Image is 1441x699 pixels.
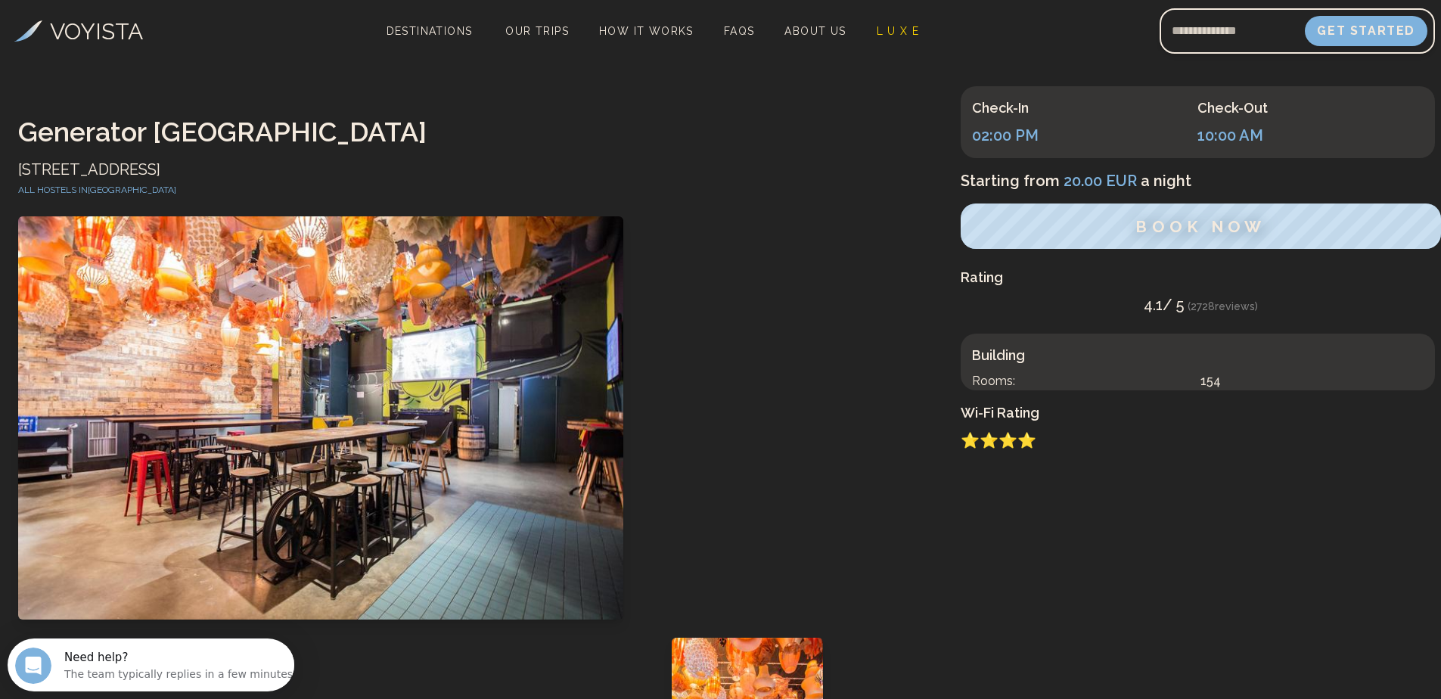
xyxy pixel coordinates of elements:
button: Get Started [1305,16,1427,46]
p: 10:00 AM [1197,125,1423,146]
div: Need help? [57,13,289,25]
a: Our Trips [499,20,575,42]
a: VOYISTA [14,14,143,48]
p: [STREET_ADDRESS] [18,159,943,180]
a: How It Works [593,20,700,42]
a: FAQs [718,20,761,42]
h3: Wi-Fi Rating [961,402,1441,424]
h4: Starting from a night [961,170,1441,191]
p: Check-In [972,98,1197,119]
div: Open Intercom Messenger [6,6,303,48]
iframe: Intercom live chat [15,648,51,684]
span: 20.00 EUR [1060,172,1141,190]
span: BOOK NOW [1135,217,1266,236]
span: Our Trips [505,25,569,37]
span: FAQs [724,25,755,37]
span: Destinations [380,19,479,64]
p: ⭐⭐⭐⭐ [961,430,1441,451]
a: All hostels in[GEOGRAPHIC_DATA] [18,185,176,195]
p: 154 [1200,372,1424,390]
a: L U X E [871,20,926,42]
h3: VOYISTA [50,14,143,48]
span: ( 2728 reviews) [1188,300,1258,312]
p: Rooms: [972,372,1194,390]
p: 02:00 PM [972,125,1197,146]
a: BOOK NOW [961,221,1441,235]
h3: Building [972,345,1424,366]
a: About Us [778,20,852,42]
span: About Us [784,25,846,37]
div: The team typically replies in a few minutes. [57,25,289,41]
h1: Generator [GEOGRAPHIC_DATA] [18,116,943,147]
button: BOOK NOW [961,203,1441,249]
span: L U X E [877,25,920,37]
span: How It Works [599,25,694,37]
p: 4.1 / 5 [961,294,1441,315]
input: Email address [1160,13,1305,49]
p: Check-Out [1197,98,1423,119]
h3: Rating [961,267,1441,288]
img: Generator Barcelona [18,216,623,620]
img: Voyista Logo [14,20,42,42]
iframe: Intercom live chat discovery launcher [8,638,294,691]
